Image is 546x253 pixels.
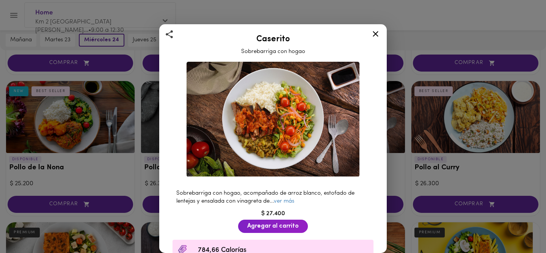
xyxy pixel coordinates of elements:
button: Agregar al carrito [238,220,308,233]
h2: Caserito [169,35,377,44]
div: $ 27.400 [169,209,377,218]
a: ver más [274,198,294,204]
iframe: Messagebird Livechat Widget [502,209,538,245]
span: Sobrebarriga con hogao [241,49,305,55]
span: Agregar al carrito [247,223,299,230]
img: Caserito [187,62,359,177]
span: Sobrebarriga con hogao, acompañado de arroz blanco, estofado de lentejas y ensalada con vinagreta... [176,191,355,204]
